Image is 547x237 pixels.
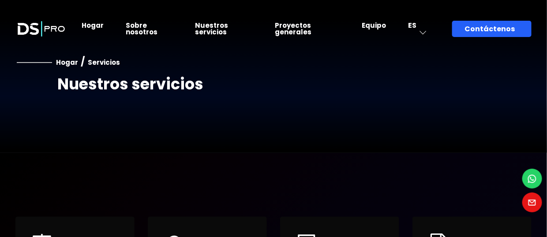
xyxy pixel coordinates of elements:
font: Nuestros servicios [57,73,203,95]
a: Servicios [85,58,120,67]
font: Servicios [88,58,120,67]
font: Hogar [56,58,78,67]
a: Equipo [362,21,386,30]
a: Hogar [53,58,81,67]
font: Contáctenos [465,24,515,34]
font: ES [408,20,417,30]
font: / [81,55,85,68]
a: Hogar [82,21,104,30]
a: Nuestros servicios [195,21,229,37]
a: Sobre nosotros [126,21,157,37]
a: Contáctenos [452,21,532,37]
a: Proyectos generales [275,21,312,37]
img: Logotipo de lanzamiento [15,13,67,45]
